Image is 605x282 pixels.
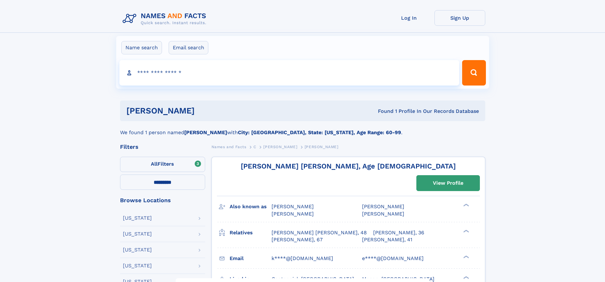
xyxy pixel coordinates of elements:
[238,129,401,135] b: City: [GEOGRAPHIC_DATA], State: [US_STATE], Age Range: 60-99
[230,227,272,238] h3: Relatives
[263,145,297,149] span: [PERSON_NAME]
[384,10,434,26] a: Log In
[126,107,286,115] h1: [PERSON_NAME]
[230,201,272,212] h3: Also known as
[272,211,314,217] span: [PERSON_NAME]
[286,108,479,115] div: Found 1 Profile In Our Records Database
[433,176,463,190] div: View Profile
[123,216,152,221] div: [US_STATE]
[123,263,152,268] div: [US_STATE]
[120,157,205,172] label: Filters
[151,161,158,167] span: All
[169,41,208,54] label: Email search
[120,197,205,203] div: Browse Locations
[462,203,469,207] div: ❯
[434,10,485,26] a: Sign Up
[362,203,404,210] span: [PERSON_NAME]
[253,143,256,151] a: C
[272,203,314,210] span: [PERSON_NAME]
[272,229,367,236] a: [PERSON_NAME] [PERSON_NAME], 48
[362,211,404,217] span: [PERSON_NAME]
[272,276,354,282] span: Centennial, [GEOGRAPHIC_DATA]
[462,60,486,86] button: Search Button
[253,145,256,149] span: C
[462,229,469,233] div: ❯
[272,236,323,243] a: [PERSON_NAME], 67
[120,144,205,150] div: Filters
[120,10,212,27] img: Logo Names and Facts
[373,229,424,236] a: [PERSON_NAME], 36
[123,247,152,252] div: [US_STATE]
[462,255,469,259] div: ❯
[123,231,152,237] div: [US_STATE]
[417,175,480,191] a: View Profile
[184,129,227,135] b: [PERSON_NAME]
[230,253,272,264] h3: Email
[241,162,456,170] a: [PERSON_NAME] [PERSON_NAME], Age [DEMOGRAPHIC_DATA]
[462,275,469,279] div: ❯
[121,41,162,54] label: Name search
[120,121,485,136] div: We found 1 person named with .
[305,145,339,149] span: [PERSON_NAME]
[362,276,434,282] span: Macon, [GEOGRAPHIC_DATA]
[212,143,246,151] a: Names and Facts
[263,143,297,151] a: [PERSON_NAME]
[119,60,460,86] input: search input
[362,236,412,243] a: [PERSON_NAME], 41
